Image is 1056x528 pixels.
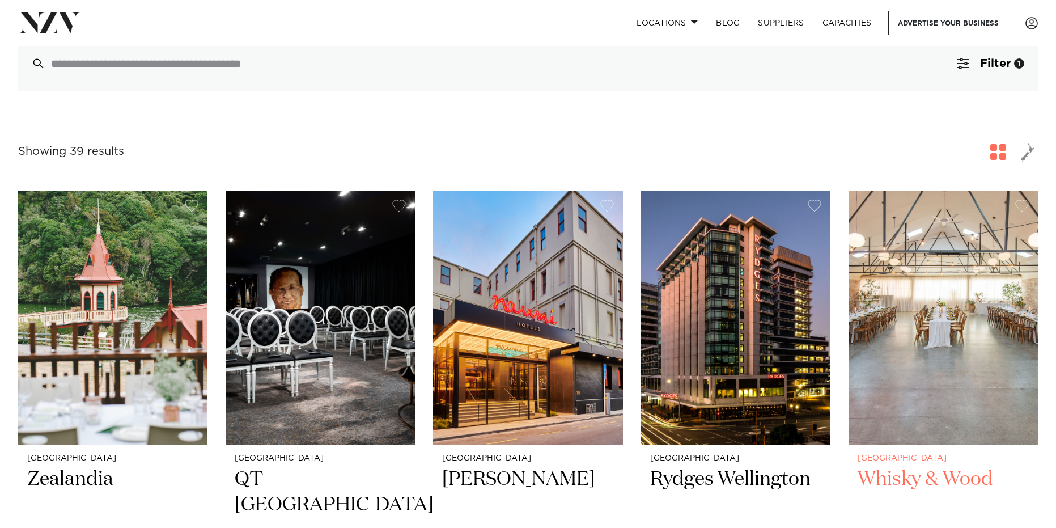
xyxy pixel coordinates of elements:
[980,58,1011,69] span: Filter
[442,454,613,463] small: [GEOGRAPHIC_DATA]
[858,454,1029,463] small: [GEOGRAPHIC_DATA]
[813,11,881,35] a: Capacities
[1014,58,1024,69] div: 1
[707,11,749,35] a: BLOG
[27,454,198,463] small: [GEOGRAPHIC_DATA]
[650,454,821,463] small: [GEOGRAPHIC_DATA]
[944,36,1038,91] button: Filter1
[18,143,124,160] div: Showing 39 results
[749,11,813,35] a: SUPPLIERS
[235,454,406,463] small: [GEOGRAPHIC_DATA]
[627,11,707,35] a: Locations
[888,11,1008,35] a: Advertise your business
[18,191,207,445] img: Rātā Cafe at Zealandia
[18,12,80,33] img: nzv-logo.png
